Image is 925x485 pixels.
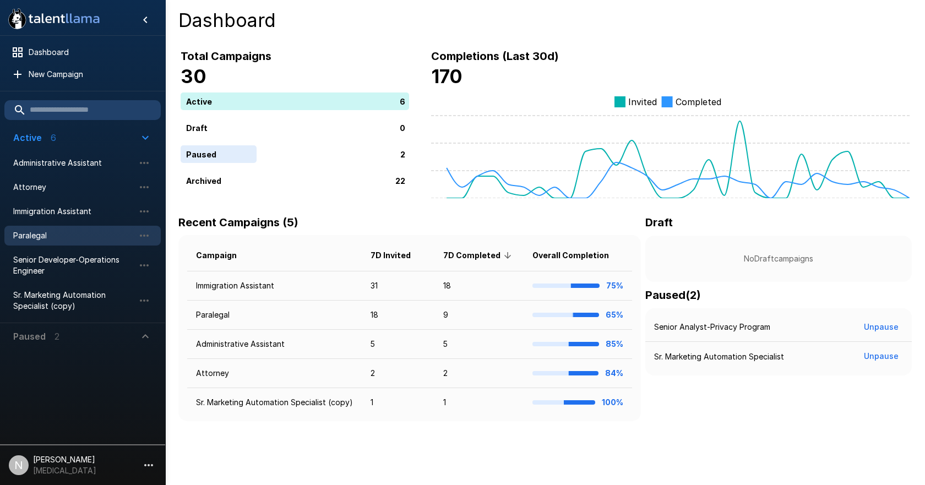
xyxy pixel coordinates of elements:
[362,271,434,301] td: 31
[654,351,784,362] p: Sr. Marketing Automation Specialist
[187,301,362,330] td: Paralegal
[187,330,362,359] td: Administrative Assistant
[434,271,524,301] td: 18
[187,359,362,388] td: Attorney
[181,50,271,63] b: Total Campaigns
[400,95,405,107] p: 6
[606,281,623,290] b: 75%
[434,359,524,388] td: 2
[178,9,912,32] h4: Dashboard
[434,330,524,359] td: 5
[431,65,463,88] b: 170
[532,249,623,262] span: Overall Completion
[400,122,405,133] p: 0
[434,388,524,417] td: 1
[362,359,434,388] td: 2
[178,216,298,229] b: Recent Campaigns (5)
[663,253,894,264] p: No Draft campaigns
[434,301,524,330] td: 9
[859,317,903,337] button: Unpause
[443,249,515,262] span: 7D Completed
[606,339,623,348] b: 85%
[196,249,251,262] span: Campaign
[395,175,405,186] p: 22
[654,321,770,333] p: Senior Analyst-Privacy Program
[645,288,701,302] b: Paused ( 2 )
[187,271,362,301] td: Immigration Assistant
[859,346,903,367] button: Unpause
[431,50,559,63] b: Completions (Last 30d)
[400,148,405,160] p: 2
[181,65,206,88] b: 30
[362,330,434,359] td: 5
[371,249,425,262] span: 7D Invited
[605,368,623,378] b: 84%
[362,301,434,330] td: 18
[645,216,673,229] b: Draft
[187,388,362,417] td: Sr. Marketing Automation Specialist (copy)
[362,388,434,417] td: 1
[602,397,623,407] b: 100%
[606,310,623,319] b: 65%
